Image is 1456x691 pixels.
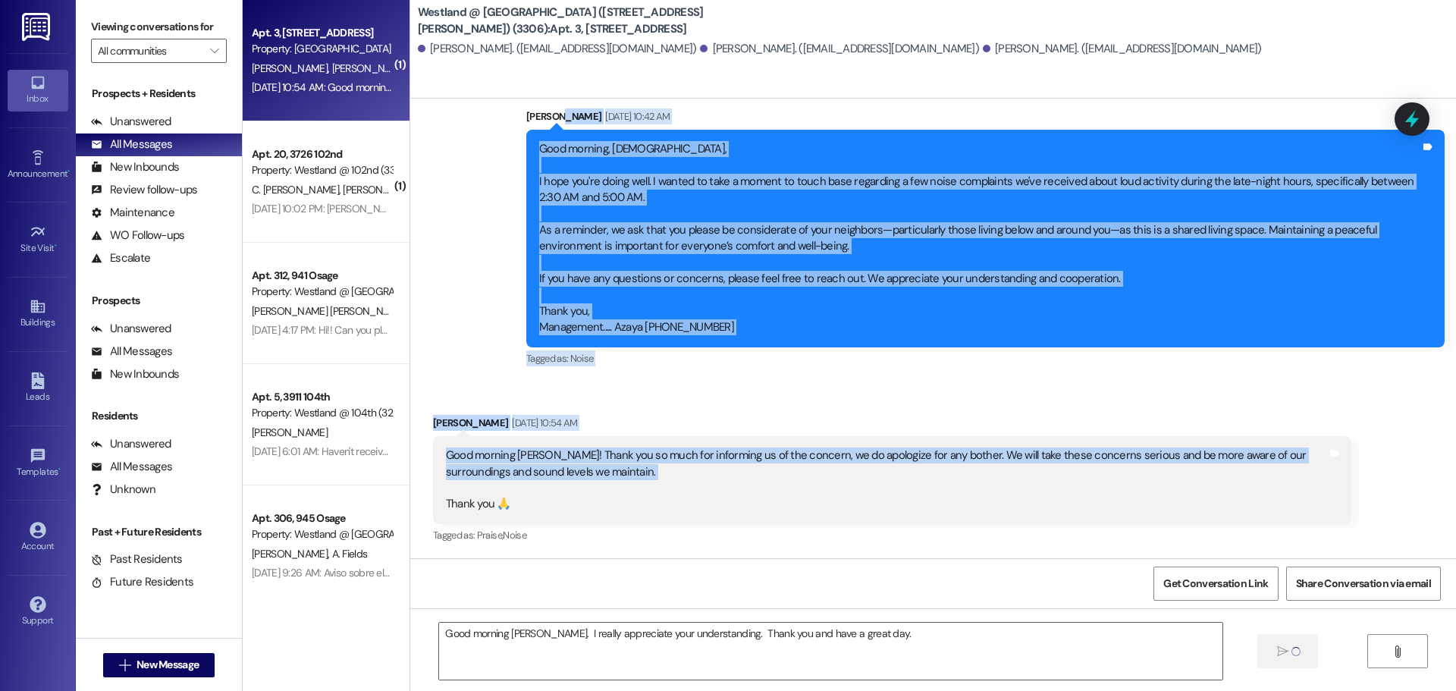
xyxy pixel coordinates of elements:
a: Templates • [8,443,68,484]
i:  [210,45,218,57]
div: Apt. 312, 941 Osage [252,268,392,284]
div: Apt. 5, 3911 104th [252,389,392,405]
div: Good morning [PERSON_NAME]! Thank you so much for informing us of the concern, we do apologize fo... [446,448,1327,513]
button: Share Conversation via email [1286,567,1441,601]
span: Share Conversation via email [1296,576,1431,592]
input: All communities [98,39,202,63]
i:  [1277,645,1288,658]
div: Prospects + Residents [76,86,242,102]
div: [DATE] 10:02 PM: [PERSON_NAME] están dando la novela [252,202,503,215]
span: Noise [503,529,526,542]
a: Buildings [8,294,68,335]
button: New Message [103,653,215,677]
div: [DATE] 10:54 AM [508,415,577,431]
button: Get Conversation Link [1153,567,1278,601]
span: C. [PERSON_NAME] [252,183,343,196]
div: Past + Future Residents [76,524,242,540]
a: Site Visit • [8,219,68,260]
div: Unanswered [91,114,171,130]
div: Unanswered [91,436,171,452]
div: Property: Westland @ 104th (3296) [252,405,392,421]
span: Noise [570,352,594,365]
div: Past Residents [91,551,183,567]
div: Tagged as: [433,524,1351,546]
div: [PERSON_NAME] [526,108,1445,130]
div: Apt. 3, [STREET_ADDRESS] [252,25,392,41]
div: [PERSON_NAME]. ([EMAIL_ADDRESS][DOMAIN_NAME]) [983,41,1262,57]
div: [DATE] 10:54 AM: Good morning [PERSON_NAME]! Thank you so much for informing us of the concern, w... [252,80,1373,94]
div: Property: [GEOGRAPHIC_DATA] @ [GEOGRAPHIC_DATA] ([STREET_ADDRESS][PERSON_NAME]) (3306) [252,41,392,57]
div: New Inbounds [91,366,179,382]
div: Tagged as: [526,347,1445,369]
div: Property: Westland @ 102nd (3307) [252,162,392,178]
a: Leads [8,368,68,409]
div: Property: Westland @ [GEOGRAPHIC_DATA] (3291) [252,284,392,300]
span: [PERSON_NAME] [252,547,332,561]
span: New Message [136,657,199,673]
div: All Messages [91,459,172,475]
span: [PERSON_NAME] [252,61,332,75]
span: Get Conversation Link [1163,576,1268,592]
div: All Messages [91,344,172,360]
span: • [58,464,61,475]
div: Prospects [76,293,242,309]
div: Residents [76,408,242,424]
div: [PERSON_NAME]. ([EMAIL_ADDRESS][DOMAIN_NAME]) [418,41,697,57]
div: Future Residents [91,574,193,590]
a: Account [8,517,68,558]
div: [DATE] 10:42 AM [601,108,670,124]
div: Maintenance [91,205,174,221]
b: Westland @ [GEOGRAPHIC_DATA] ([STREET_ADDRESS][PERSON_NAME]) (3306): Apt. 3, [STREET_ADDRESS] [418,5,721,37]
div: Property: Westland @ [GEOGRAPHIC_DATA] (3291) [252,526,392,542]
span: Praise , [477,529,503,542]
div: [PERSON_NAME] [433,415,1351,436]
label: Viewing conversations for [91,15,227,39]
div: Apt. 306, 945 Osage [252,510,392,526]
div: [DATE] 4:17 PM: Hi!! Can you please talk to the dog owners in 941, the elevator has been smelling... [252,323,1389,337]
div: Escalate [91,250,150,266]
span: • [67,166,70,177]
i:  [1392,645,1403,658]
a: Support [8,592,68,633]
span: [PERSON_NAME] [252,426,328,439]
div: Unanswered [91,321,171,337]
i:  [119,659,130,671]
a: Inbox [8,70,68,111]
div: All Messages [91,137,172,152]
div: Apt. 20, 3726 102nd [252,146,392,162]
textarea: Good morning [PERSON_NAME]. I really appreciate your understanding. Thank you and have a great day. [439,623,1222,680]
div: New Inbounds [91,159,179,175]
div: Good morning, [DEMOGRAPHIC_DATA], I hope you're doing well. I wanted to take a moment to touch ba... [539,141,1420,336]
div: Unknown [91,482,155,498]
img: ResiDesk Logo [22,13,53,41]
span: [PERSON_NAME] [331,61,412,75]
div: [DATE] 6:01 AM: Haven't received any emails about it , can you let me know when supervisor has se... [252,444,702,458]
div: Review follow-ups [91,182,197,198]
span: A. Fields [331,547,367,561]
span: [PERSON_NAME] [343,183,419,196]
span: [PERSON_NAME] [PERSON_NAME] [252,304,406,318]
div: [PERSON_NAME]. ([EMAIL_ADDRESS][DOMAIN_NAME]) [700,41,979,57]
div: WO Follow-ups [91,228,184,243]
span: • [55,240,57,251]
